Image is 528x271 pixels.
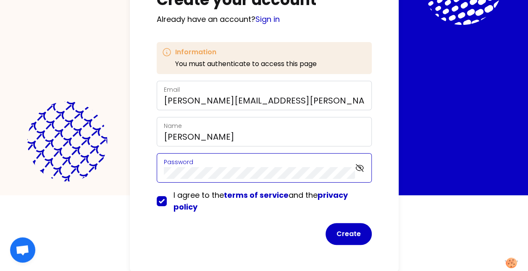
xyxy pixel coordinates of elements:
a: Sign in [255,14,280,24]
span: I agree to the and the [173,190,348,212]
p: Already have an account? [157,13,372,25]
div: Open chat [10,237,35,263]
label: Name [164,122,182,130]
h3: Information [175,47,317,57]
label: Email [164,85,180,94]
p: You must authenticate to access this page [175,59,317,69]
a: privacy policy [173,190,348,212]
label: Password [164,158,193,166]
a: terms of service [224,190,289,200]
button: Create [326,223,372,245]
